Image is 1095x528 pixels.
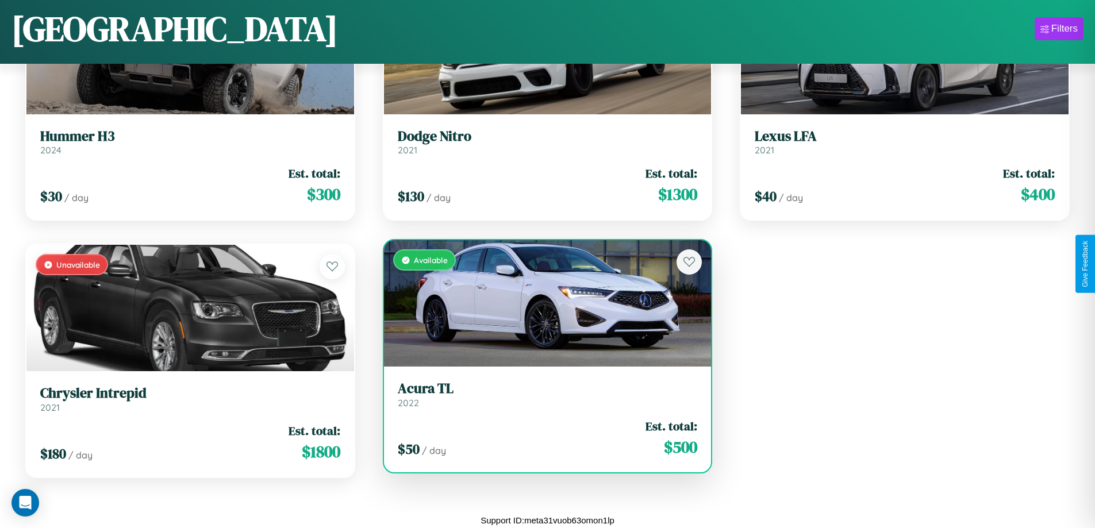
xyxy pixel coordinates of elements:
[481,512,614,528] p: Support ID: meta31vuob63omon1lp
[289,165,340,182] span: Est. total:
[40,385,340,402] h3: Chrysler Intrepid
[646,165,697,182] span: Est. total:
[398,397,419,408] span: 2022
[1003,165,1055,182] span: Est. total:
[1035,17,1084,40] button: Filters
[1021,183,1055,206] span: $ 400
[398,128,698,145] h3: Dodge Nitro
[398,128,698,156] a: Dodge Nitro2021
[755,144,774,156] span: 2021
[40,128,340,145] h3: Hummer H3
[11,5,338,52] h1: [GEOGRAPHIC_DATA]
[40,144,62,156] span: 2024
[1051,23,1078,34] div: Filters
[779,192,803,203] span: / day
[40,402,60,413] span: 2021
[64,192,89,203] span: / day
[427,192,451,203] span: / day
[755,187,777,206] span: $ 40
[40,187,62,206] span: $ 30
[646,418,697,434] span: Est. total:
[40,128,340,156] a: Hummer H32024
[398,380,698,408] a: Acura TL2022
[398,380,698,397] h3: Acura TL
[302,440,340,463] span: $ 1800
[658,183,697,206] span: $ 1300
[422,445,446,456] span: / day
[664,435,697,458] span: $ 500
[398,440,420,458] span: $ 50
[755,128,1055,156] a: Lexus LFA2021
[398,187,424,206] span: $ 130
[307,183,340,206] span: $ 300
[1081,241,1089,287] div: Give Feedback
[40,444,66,463] span: $ 180
[414,255,448,265] span: Available
[56,260,100,269] span: Unavailable
[11,489,39,517] div: Open Intercom Messenger
[755,128,1055,145] h3: Lexus LFA
[68,449,93,461] span: / day
[289,422,340,439] span: Est. total:
[398,144,417,156] span: 2021
[40,385,340,413] a: Chrysler Intrepid2021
